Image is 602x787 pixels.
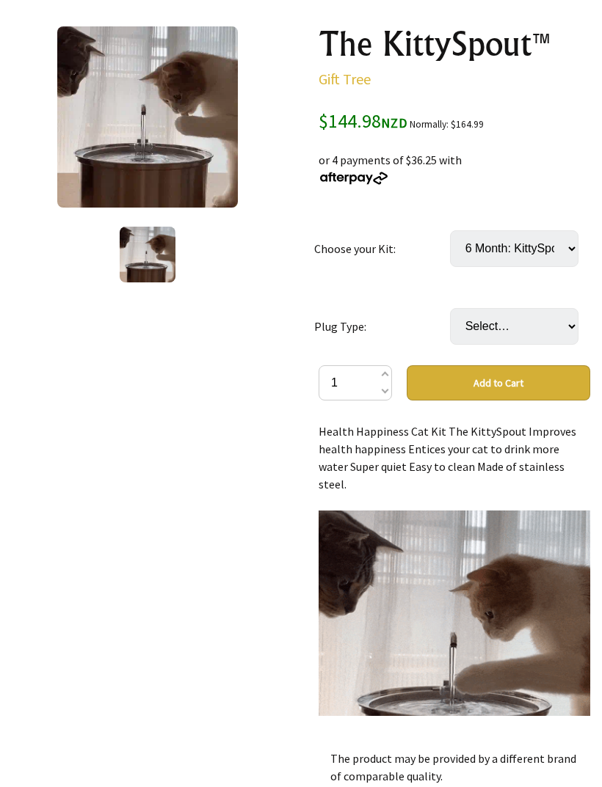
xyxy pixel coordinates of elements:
[319,109,407,133] span: $144.98
[319,70,371,88] a: Gift Tree
[319,133,590,186] div: or 4 payments of $36.25 with
[319,26,590,62] h1: The KittySpout™
[381,114,407,131] span: NZD
[319,172,389,185] img: Afterpay
[410,118,484,131] small: Normally: $164.99
[57,26,239,208] img: The KittySpout™
[120,227,175,282] img: The KittySpout™
[319,422,590,716] div: Health Happiness Cat Kit The KittySpout Improves health happiness Entices your cat to drink more ...
[314,288,450,365] td: Plug Type:
[314,210,450,288] td: Choose your Kit:
[407,365,590,400] button: Add to Cart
